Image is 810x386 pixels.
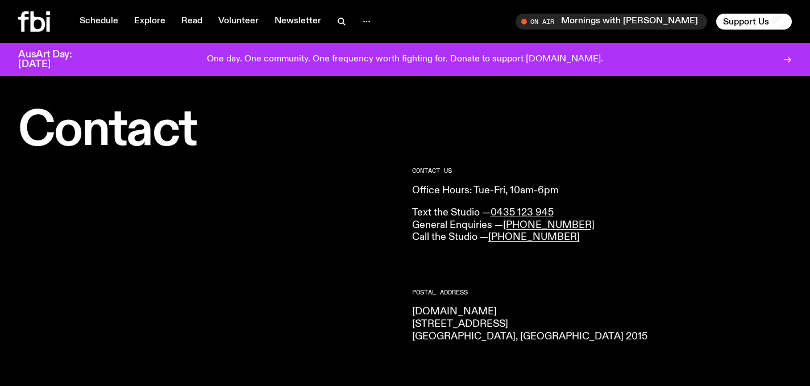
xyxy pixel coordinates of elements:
h1: Contact [18,108,398,154]
h2: CONTACT US [412,168,792,174]
a: Volunteer [211,14,265,30]
h3: AusArt Day: [DATE] [18,50,91,69]
p: [DOMAIN_NAME] [STREET_ADDRESS] [GEOGRAPHIC_DATA], [GEOGRAPHIC_DATA] 2015 [412,306,792,343]
a: [PHONE_NUMBER] [503,220,595,230]
a: [PHONE_NUMBER] [488,232,580,242]
button: Support Us [716,14,792,30]
a: 0435 123 945 [491,207,554,218]
a: Read [175,14,209,30]
a: Newsletter [268,14,328,30]
h2: Postal Address [412,289,792,296]
a: Schedule [73,14,125,30]
button: On AirMornings with [PERSON_NAME] [516,14,707,30]
span: Support Us [723,16,769,27]
a: Explore [127,14,172,30]
p: Text the Studio — General Enquiries — Call the Studio — [412,207,792,244]
p: One day. One community. One frequency worth fighting for. Donate to support [DOMAIN_NAME]. [207,55,603,65]
p: Office Hours: Tue-Fri, 10am-6pm [412,185,792,197]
